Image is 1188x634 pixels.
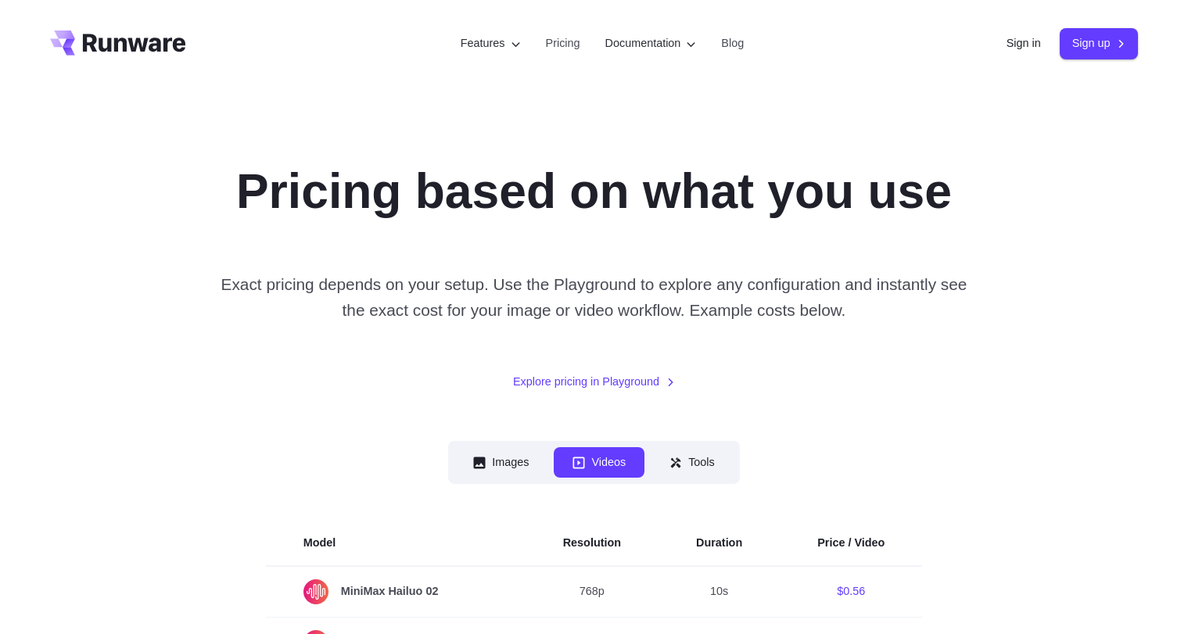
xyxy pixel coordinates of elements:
[605,34,697,52] label: Documentation
[780,566,922,618] td: $0.56
[513,373,675,391] a: Explore pricing in Playground
[454,447,547,478] button: Images
[659,566,780,618] td: 10s
[461,34,521,52] label: Features
[526,566,659,618] td: 768p
[659,521,780,565] th: Duration
[721,34,744,52] a: Blog
[303,579,488,604] span: MiniMax Hailuo 02
[213,271,974,324] p: Exact pricing depends on your setup. Use the Playground to explore any configuration and instantl...
[780,521,922,565] th: Price / Video
[1060,28,1139,59] a: Sign up
[1007,34,1041,52] a: Sign in
[526,521,659,565] th: Resolution
[651,447,734,478] button: Tools
[546,34,580,52] a: Pricing
[266,521,526,565] th: Model
[554,447,644,478] button: Videos
[50,30,186,56] a: Go to /
[236,163,952,221] h1: Pricing based on what you use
